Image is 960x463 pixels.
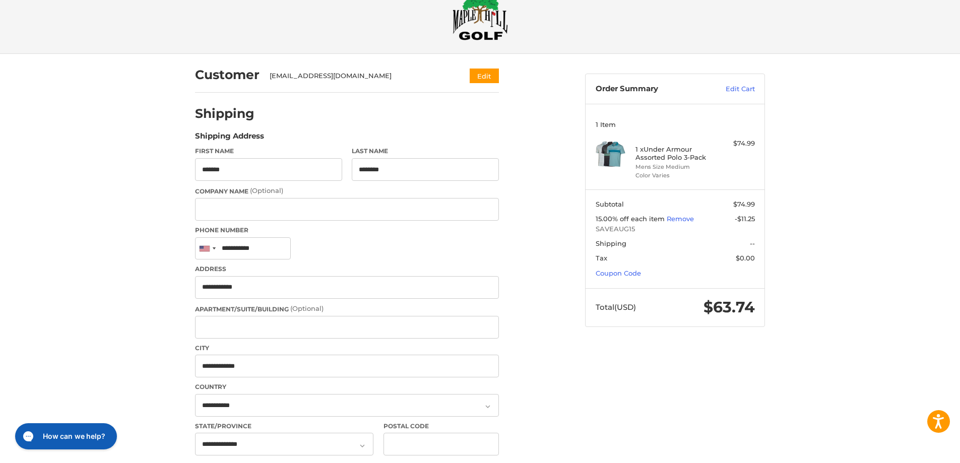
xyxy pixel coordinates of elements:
label: First Name [195,147,342,156]
a: Edit Cart [704,84,755,94]
span: -$11.25 [735,215,755,223]
h3: 1 Item [596,120,755,128]
a: Remove [667,215,694,223]
label: City [195,344,499,353]
span: 15.00% off each item [596,215,667,223]
span: Total (USD) [596,302,636,312]
iframe: Google Customer Reviews [877,436,960,463]
span: Tax [596,254,607,262]
button: Edit [470,69,499,83]
span: $74.99 [733,200,755,208]
label: State/Province [195,422,373,431]
label: Last Name [352,147,499,156]
span: -- [750,239,755,247]
label: Phone Number [195,226,499,235]
h4: 1 x Under Armour Assorted Polo 3-Pack [635,145,713,162]
div: United States: +1 [196,238,219,259]
label: Apartment/Suite/Building [195,304,499,314]
div: [EMAIL_ADDRESS][DOMAIN_NAME] [270,71,451,81]
li: Mens Size Medium [635,163,713,171]
a: Coupon Code [596,269,641,277]
label: Company Name [195,186,499,196]
span: $0.00 [736,254,755,262]
li: Color Varies [635,171,713,180]
h3: Order Summary [596,84,704,94]
span: SAVEAUG15 [596,224,755,234]
iframe: Gorgias live chat messenger [10,420,120,453]
div: $74.99 [715,139,755,149]
label: Postal Code [383,422,499,431]
small: (Optional) [290,304,324,312]
span: Shipping [596,239,626,247]
label: Address [195,264,499,274]
h2: Shipping [195,106,254,121]
h2: Customer [195,67,260,83]
span: $63.74 [703,298,755,316]
span: Subtotal [596,200,624,208]
label: Country [195,382,499,391]
small: (Optional) [250,186,283,194]
legend: Shipping Address [195,130,264,147]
